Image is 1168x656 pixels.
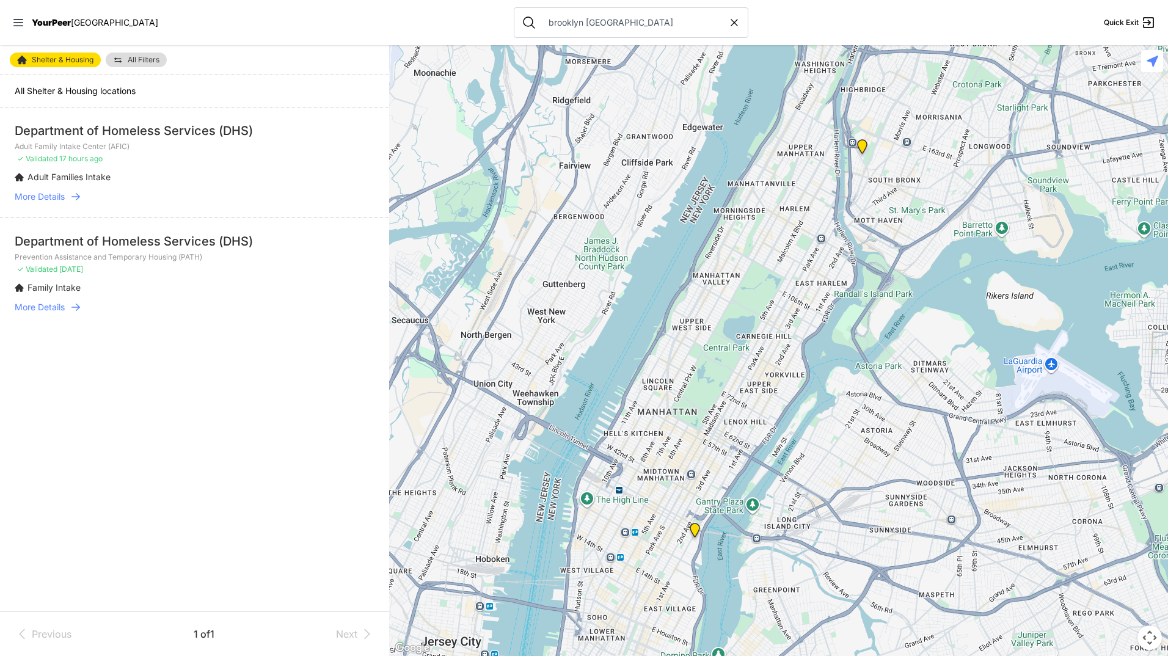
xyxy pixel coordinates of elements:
div: Prevention Assistance and Temporary Housing (PATH) [855,139,870,159]
span: Previous [32,627,71,641]
a: Open this area in Google Maps (opens a new window) [392,640,433,656]
span: Adult Families Intake [27,172,111,182]
span: ✓ Validated [17,264,57,274]
span: More Details [15,191,65,203]
span: 17 hours ago [59,154,103,163]
a: More Details [15,301,374,313]
div: Adult Family Intake Center (AFIC) [687,523,703,542]
span: Shelter & Housing [32,56,93,64]
span: of [200,628,210,640]
span: [DATE] [59,264,83,274]
a: More Details [15,191,374,203]
p: Adult Family Intake Center (AFIC) [15,142,374,151]
a: Quick Exit [1104,15,1156,30]
img: Google [392,640,433,656]
div: Department of Homeless Services (DHS) [15,122,374,139]
button: Map camera controls [1137,625,1162,650]
a: All Filters [106,53,167,67]
span: ✓ Validated [17,154,57,163]
span: 1 [194,628,200,640]
span: Quick Exit [1104,18,1139,27]
span: Next [336,627,357,641]
div: Department of Homeless Services (DHS) [15,233,374,250]
span: [GEOGRAPHIC_DATA] [71,17,158,27]
span: All Filters [128,56,159,64]
input: Search [541,16,728,29]
a: Shelter & Housing [10,53,101,67]
p: Prevention Assistance and Temporary Housing (PATH) [15,252,374,262]
a: YourPeer[GEOGRAPHIC_DATA] [32,19,158,26]
span: More Details [15,301,65,313]
span: Family Intake [27,282,81,293]
span: 1 [210,628,214,640]
span: All Shelter & Housing locations [15,86,136,96]
span: YourPeer [32,17,71,27]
